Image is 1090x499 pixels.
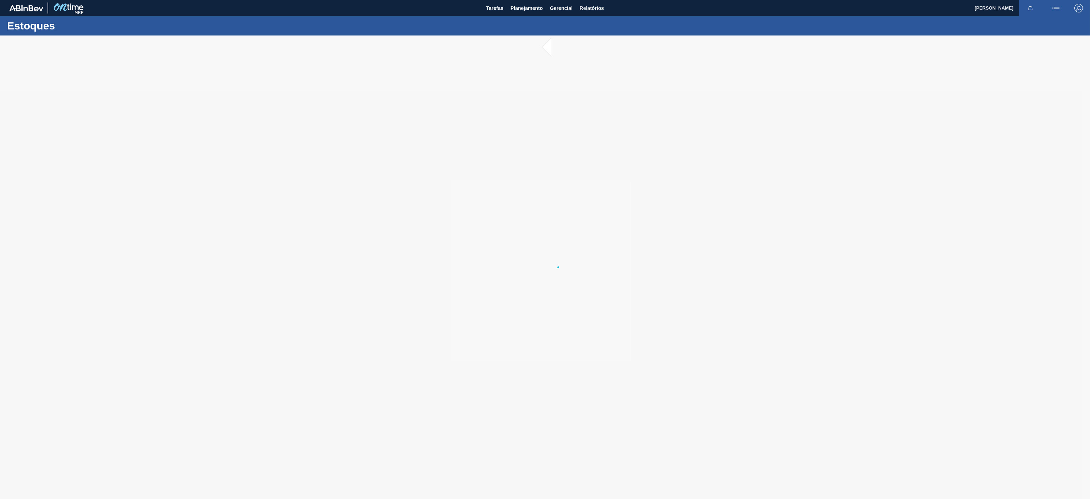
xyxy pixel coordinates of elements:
h1: Estoques [7,22,133,30]
img: Logout [1074,4,1083,12]
button: Notificações [1019,3,1042,13]
span: Relatórios [580,4,604,12]
span: Gerencial [550,4,573,12]
span: Planejamento [511,4,543,12]
img: TNhmsLtSVTkK8tSr43FrP2fwEKptu5GPRR3wAAAABJRU5ErkJggg== [9,5,43,11]
span: Tarefas [486,4,503,12]
img: userActions [1052,4,1060,12]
